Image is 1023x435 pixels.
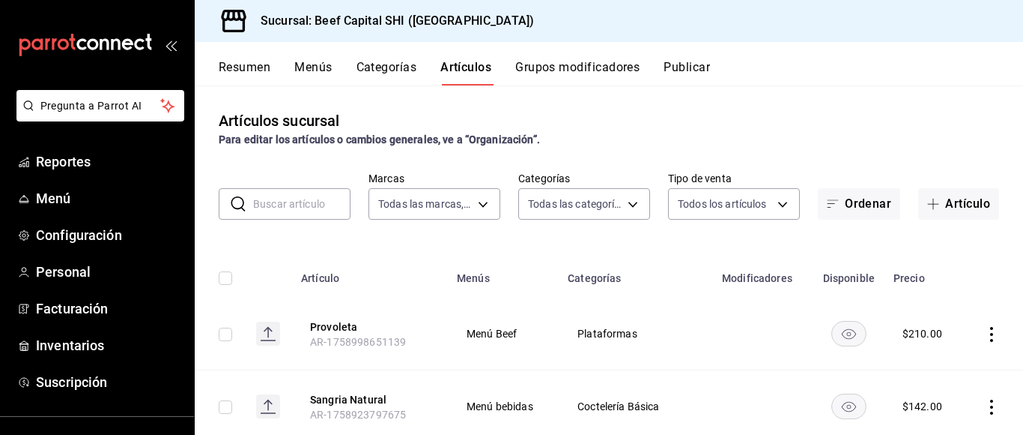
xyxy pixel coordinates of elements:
strong: Para editar los artículos o cambios generales, ve a “Organización”. [219,133,540,145]
span: Todas las marcas, Sin marca [378,196,473,211]
button: actions [984,400,999,415]
span: Inventarios [36,335,182,355]
button: actions [984,327,999,342]
button: Pregunta a Parrot AI [16,90,184,121]
button: availability-product [831,394,866,419]
span: Menú [36,188,182,208]
span: Menú bebidas [467,401,540,412]
button: open_drawer_menu [165,39,177,51]
button: edit-product-location [310,392,430,407]
span: Pregunta a Parrot AI [40,98,161,114]
button: edit-product-location [310,319,430,334]
th: Artículo [292,250,448,298]
div: navigation tabs [219,60,1023,85]
span: Reportes [36,151,182,172]
span: Facturación [36,298,182,319]
span: Plataformas [577,328,694,339]
span: Todos los artículos [678,196,767,211]
div: $ 142.00 [902,399,942,414]
button: Categorías [356,60,417,85]
span: Suscripción [36,372,182,392]
th: Categorías [559,250,713,298]
span: Menú Beef [467,328,540,339]
button: availability-product [831,321,866,346]
label: Categorías [518,173,650,184]
button: Grupos modificadores [515,60,640,85]
button: Publicar [664,60,710,85]
span: Configuración [36,225,182,245]
label: Marcas [368,173,500,184]
div: $ 210.00 [902,326,942,341]
span: Personal [36,262,182,282]
span: AR-1758923797675 [310,409,406,421]
button: Artículo [918,188,999,220]
th: Precio [884,250,966,298]
th: Disponible [813,250,884,298]
button: Menús [294,60,332,85]
h3: Sucursal: Beef Capital SHI ([GEOGRAPHIC_DATA]) [249,12,534,30]
span: Todas las categorías, Sin categoría [528,196,622,211]
button: Ordenar [818,188,900,220]
th: Menús [448,250,559,298]
button: Resumen [219,60,270,85]
input: Buscar artículo [253,189,350,219]
span: Coctelería Básica [577,401,694,412]
div: Artículos sucursal [219,109,339,132]
span: AR-1758998651139 [310,336,406,348]
label: Tipo de venta [668,173,800,184]
a: Pregunta a Parrot AI [10,109,184,124]
button: Artículos [440,60,491,85]
th: Modificadores [713,250,813,298]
